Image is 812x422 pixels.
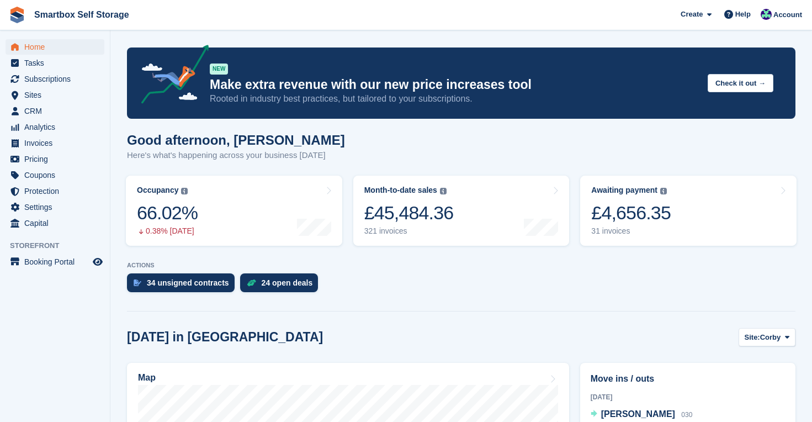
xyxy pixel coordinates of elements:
span: Create [681,9,703,20]
a: menu [6,55,104,71]
a: menu [6,167,104,183]
span: Invoices [24,135,91,151]
a: menu [6,151,104,167]
span: Coupons [24,167,91,183]
img: price-adjustments-announcement-icon-8257ccfd72463d97f412b2fc003d46551f7dbcb40ab6d574587a9cd5c0d94... [132,45,209,108]
h2: Move ins / outs [591,372,785,386]
a: menu [6,39,104,55]
a: menu [6,135,104,151]
a: menu [6,103,104,119]
div: £45,484.36 [364,202,454,224]
div: [DATE] [591,392,785,402]
a: Occupancy 66.02% 0.38% [DATE] [126,176,342,246]
a: Preview store [91,255,104,268]
a: 34 unsigned contracts [127,273,240,298]
img: contract_signature_icon-13c848040528278c33f63329250d36e43548de30e8caae1d1a13099fd9432cc5.svg [134,279,141,286]
img: icon-info-grey-7440780725fd019a000dd9b08b2336e03edf1995a4989e88bcd33f0948082b44.svg [660,188,667,194]
a: menu [6,71,104,87]
div: 31 invoices [591,226,671,236]
div: 34 unsigned contracts [147,278,229,287]
span: Help [735,9,751,20]
span: Account [773,9,802,20]
p: Make extra revenue with our new price increases tool [210,77,699,93]
img: stora-icon-8386f47178a22dfd0bd8f6a31ec36ba5ce8667c1dd55bd0f319d3a0aa187defe.svg [9,7,25,23]
div: 0.38% [DATE] [137,226,198,236]
a: menu [6,254,104,270]
span: Protection [24,183,91,199]
a: menu [6,199,104,215]
span: Capital [24,215,91,231]
a: Month-to-date sales £45,484.36 321 invoices [353,176,570,246]
a: menu [6,183,104,199]
p: Rooted in industry best practices, but tailored to your subscriptions. [210,93,699,105]
span: CRM [24,103,91,119]
div: Awaiting payment [591,186,657,195]
p: Here's what's happening across your business [DATE] [127,149,345,162]
div: 24 open deals [262,278,313,287]
span: Settings [24,199,91,215]
div: NEW [210,64,228,75]
img: deal-1b604bf984904fb50ccaf53a9ad4b4a5d6e5aea283cecdc64d6e3604feb123c2.svg [247,279,256,287]
img: icon-info-grey-7440780725fd019a000dd9b08b2336e03edf1995a4989e88bcd33f0948082b44.svg [181,188,188,194]
div: Occupancy [137,186,178,195]
h1: Good afternoon, [PERSON_NAME] [127,133,345,147]
span: Analytics [24,119,91,135]
button: Check it out → [708,74,773,92]
span: Site: [745,332,760,343]
h2: [DATE] in [GEOGRAPHIC_DATA] [127,330,323,345]
span: Sites [24,87,91,103]
div: Month-to-date sales [364,186,437,195]
span: Tasks [24,55,91,71]
div: 321 invoices [364,226,454,236]
span: Pricing [24,151,91,167]
a: Smartbox Self Storage [30,6,134,24]
a: menu [6,119,104,135]
div: £4,656.35 [591,202,671,224]
span: Storefront [10,240,110,251]
a: 24 open deals [240,273,324,298]
img: icon-info-grey-7440780725fd019a000dd9b08b2336e03edf1995a4989e88bcd33f0948082b44.svg [440,188,447,194]
p: ACTIONS [127,262,795,269]
a: menu [6,215,104,231]
img: Roger Canham [761,9,772,20]
span: Home [24,39,91,55]
a: Awaiting payment £4,656.35 31 invoices [580,176,797,246]
span: Corby [760,332,781,343]
button: Site: Corby [739,328,795,346]
a: [PERSON_NAME] 030 [591,408,693,422]
a: menu [6,87,104,103]
h2: Map [138,373,156,383]
span: [PERSON_NAME] [601,409,675,419]
span: Subscriptions [24,71,91,87]
span: 030 [681,411,692,419]
div: 66.02% [137,202,198,224]
span: Booking Portal [24,254,91,270]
